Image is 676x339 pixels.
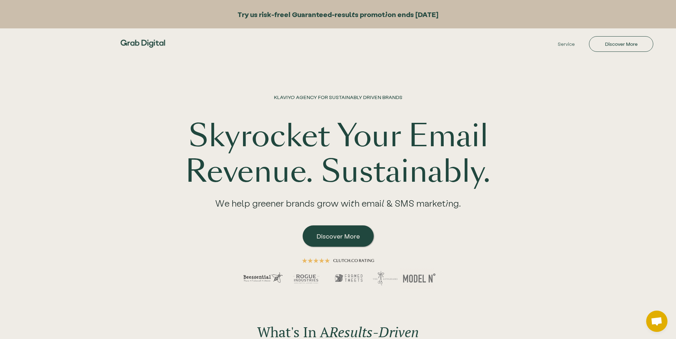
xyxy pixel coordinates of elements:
strong: Try us risk-free! Guaranteed-results promotion ends [DATE] [238,10,438,18]
img: hero image demonstrating a 5 star rating across multiple clients [232,247,445,300]
a: Discover More [589,36,653,52]
a: Discover More [303,225,374,247]
h1: Skyrocket Your Email Revenue. Sustainably. [179,119,497,190]
a: Open chat [646,311,667,332]
div: We help greener brands grow with email & SMS marketing. [201,190,475,222]
img: Grab Digital Logo [118,33,168,54]
h1: KLAVIYO AGENCY FOR SUSTAINABLY DRIVEN BRANDS [274,94,402,115]
a: Service [547,33,585,55]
